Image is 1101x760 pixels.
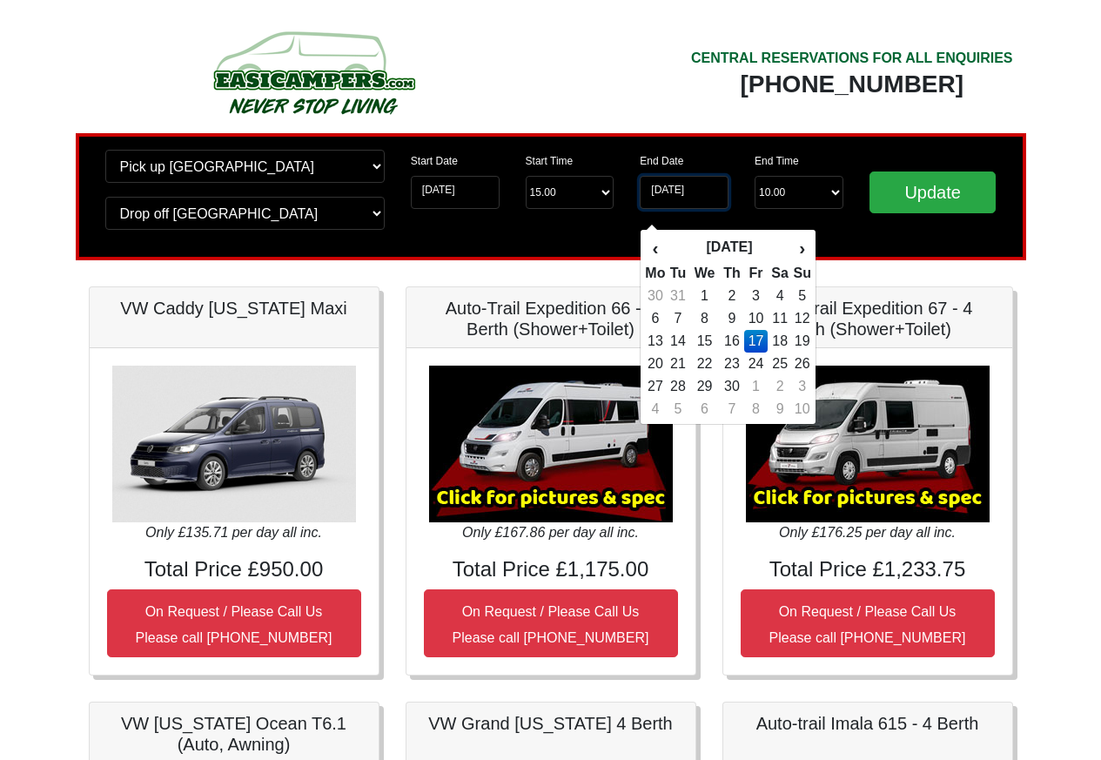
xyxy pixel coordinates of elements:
small: On Request / Please Call Us Please call [PHONE_NUMBER] [769,604,966,645]
h5: VW Caddy [US_STATE] Maxi [107,298,361,319]
td: 3 [792,375,811,398]
td: 8 [744,398,768,420]
td: 10 [744,307,768,330]
div: CENTRAL RESERVATIONS FOR ALL ENQUIRIES [691,48,1013,69]
th: Tu [666,262,689,285]
i: Only £176.25 per day all inc. [779,525,956,540]
td: 9 [768,398,793,420]
td: 30 [720,375,745,398]
input: Start Date [411,176,500,209]
h5: VW Grand [US_STATE] 4 Berth [424,713,678,734]
th: Th [720,262,745,285]
label: Start Time [526,153,574,169]
td: 22 [690,353,720,375]
th: [DATE] [666,233,792,263]
i: Only £135.71 per day all inc. [145,525,322,540]
td: 9 [720,307,745,330]
label: End Date [640,153,683,169]
td: 23 [720,353,745,375]
td: 1 [744,375,768,398]
td: 12 [792,307,811,330]
td: 8 [690,307,720,330]
h5: Auto-trail Imala 615 - 4 Berth [741,713,995,734]
th: ‹ [644,233,666,263]
td: 16 [720,330,745,353]
td: 19 [792,330,811,353]
td: 18 [768,330,793,353]
input: Return Date [640,176,728,209]
td: 15 [690,330,720,353]
h5: Auto-Trail Expedition 66 - 2 Berth (Shower+Toilet) [424,298,678,340]
input: Update [869,172,997,213]
img: Auto-Trail Expedition 67 - 4 Berth (Shower+Toilet) [746,366,990,522]
td: 10 [792,398,811,420]
td: 7 [666,307,689,330]
h4: Total Price £950.00 [107,557,361,582]
td: 1 [690,285,720,307]
td: 25 [768,353,793,375]
td: 11 [768,307,793,330]
h4: Total Price £1,175.00 [424,557,678,582]
td: 2 [720,285,745,307]
img: VW Caddy California Maxi [112,366,356,522]
small: On Request / Please Call Us Please call [PHONE_NUMBER] [453,604,649,645]
td: 4 [644,398,666,420]
th: We [690,262,720,285]
button: On Request / Please Call UsPlease call [PHONE_NUMBER] [107,589,361,657]
th: › [792,233,811,263]
small: On Request / Please Call Us Please call [PHONE_NUMBER] [136,604,332,645]
td: 27 [644,375,666,398]
td: 5 [792,285,811,307]
td: 7 [720,398,745,420]
td: 14 [666,330,689,353]
td: 17 [744,330,768,353]
i: Only £167.86 per day all inc. [462,525,639,540]
h5: Auto-Trail Expedition 67 - 4 Berth (Shower+Toilet) [741,298,995,340]
td: 30 [644,285,666,307]
td: 26 [792,353,811,375]
label: Start Date [411,153,458,169]
h4: Total Price £1,233.75 [741,557,995,582]
td: 21 [666,353,689,375]
button: On Request / Please Call UsPlease call [PHONE_NUMBER] [741,589,995,657]
td: 3 [744,285,768,307]
td: 13 [644,330,666,353]
td: 24 [744,353,768,375]
button: On Request / Please Call UsPlease call [PHONE_NUMBER] [424,589,678,657]
td: 6 [644,307,666,330]
td: 6 [690,398,720,420]
label: End Time [755,153,799,169]
div: [PHONE_NUMBER] [691,69,1013,100]
img: campers-checkout-logo.png [148,24,479,120]
td: 31 [666,285,689,307]
td: 29 [690,375,720,398]
td: 20 [644,353,666,375]
td: 2 [768,375,793,398]
h5: VW [US_STATE] Ocean T6.1 (Auto, Awning) [107,713,361,755]
th: Sa [768,262,793,285]
th: Su [792,262,811,285]
th: Mo [644,262,666,285]
td: 4 [768,285,793,307]
img: Auto-Trail Expedition 66 - 2 Berth (Shower+Toilet) [429,366,673,522]
td: 28 [666,375,689,398]
td: 5 [666,398,689,420]
th: Fr [744,262,768,285]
